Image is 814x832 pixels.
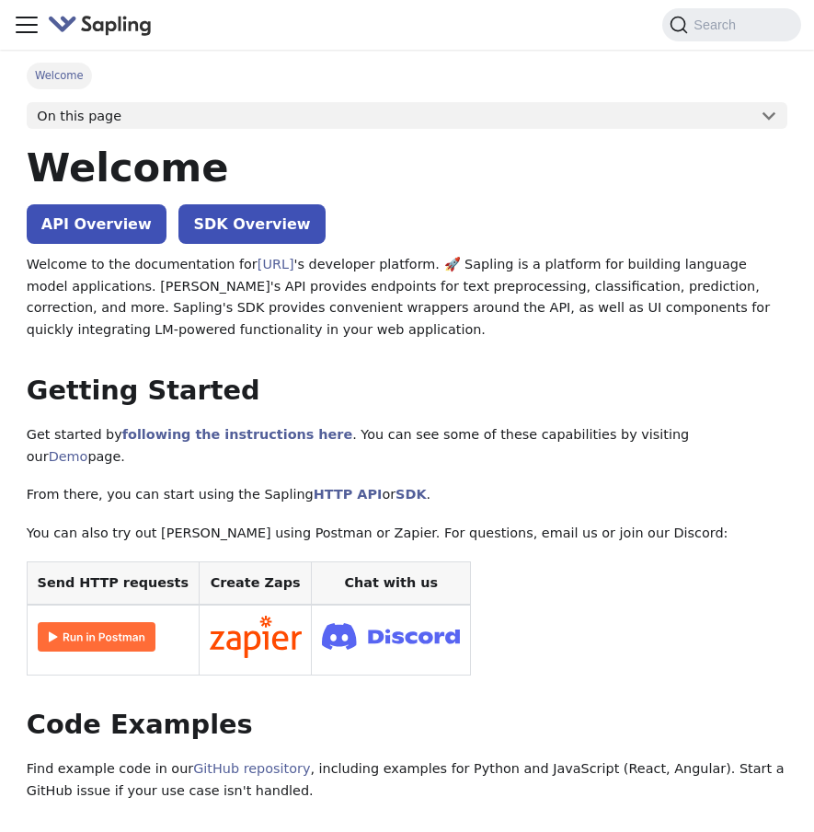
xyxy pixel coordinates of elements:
a: HTTP API [314,487,383,502]
span: Search [688,17,747,32]
span: Welcome [27,63,92,88]
p: Welcome to the documentation for 's developer platform. 🚀 Sapling is a platform for building lang... [27,254,787,341]
p: Find example code in our , including examples for Python and JavaScript (React, Angular). Start a... [27,758,787,803]
a: SDK Overview [178,204,325,244]
a: API Overview [27,204,166,244]
a: Demo [49,449,88,464]
th: Send HTTP requests [27,561,199,605]
button: Search (Command+K) [662,8,800,41]
th: Chat with us [312,561,471,605]
th: Create Zaps [199,561,312,605]
button: On this page [27,102,787,130]
nav: Breadcrumbs [27,63,787,88]
a: SDK [396,487,426,502]
p: From there, you can start using the Sapling or . [27,484,787,506]
a: [URL] [258,257,294,272]
h2: Getting Started [27,375,787,408]
img: Join Discord [322,618,460,655]
h2: Code Examples [27,709,787,742]
a: GitHub repository [193,761,310,776]
p: You can also try out [PERSON_NAME] using Postman or Zapier. For questions, email us or join our D... [27,523,787,545]
a: Sapling.aiSapling.ai [48,12,159,39]
img: Sapling.ai [48,12,153,39]
button: Toggle navigation bar [13,11,40,39]
img: Connect in Zapier [210,616,302,658]
a: following the instructions here [122,427,352,442]
img: Run in Postman [38,622,155,652]
h1: Welcome [27,143,787,192]
p: Get started by . You can see some of these capabilities by visiting our page. [27,424,787,468]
